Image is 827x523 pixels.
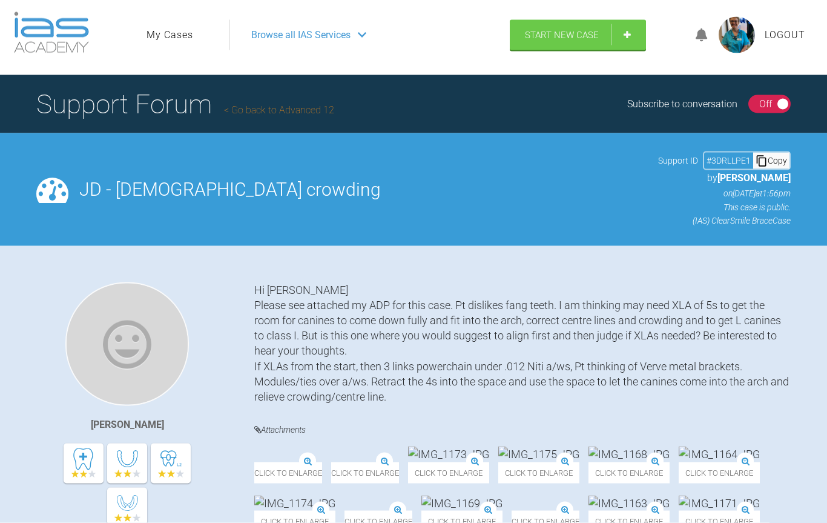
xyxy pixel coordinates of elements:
[525,30,599,41] span: Start New Case
[421,496,502,511] img: IMG_1169.JPG
[251,27,351,43] span: Browse all IAS Services
[91,417,164,433] div: [PERSON_NAME]
[658,214,791,227] p: (IAS) ClearSmile Brace Case
[498,447,579,462] img: IMG_1175.JPG
[331,462,399,484] span: Click to enlarge
[588,496,670,511] img: IMG_1163.JPG
[408,462,489,484] span: Click to enlarge
[254,422,791,438] h4: Attachments
[679,496,760,511] img: IMG_1171.JPG
[254,282,791,405] div: Hi [PERSON_NAME] Please see attached my ADP for this case. Pt dislikes fang teeth. I am thinking ...
[65,282,189,406] img: Sarah Gatley
[759,96,772,112] div: Off
[679,447,760,462] img: IMG_1164.JPG
[79,181,647,199] h2: JD - [DEMOGRAPHIC_DATA] crowding
[765,27,805,43] a: Logout
[498,462,579,484] span: Click to enlarge
[254,462,322,484] span: Click to enlarge
[147,27,193,43] a: My Cases
[627,96,737,112] div: Subscribe to conversation
[588,447,670,462] img: IMG_1168.JPG
[719,17,755,53] img: profile.png
[658,154,698,167] span: Support ID
[408,447,489,462] img: IMG_1173.JPG
[658,201,791,214] p: This case is public.
[753,153,789,168] div: Copy
[36,83,334,125] h1: Support Forum
[14,12,89,53] img: logo-light.3e3ef733.png
[717,172,791,184] span: [PERSON_NAME]
[658,187,791,200] p: on [DATE] at 1:56pm
[588,462,670,484] span: Click to enlarge
[679,462,760,484] span: Click to enlarge
[254,496,335,511] img: IMG_1174.JPG
[510,20,646,50] a: Start New Case
[658,170,791,186] p: by
[224,104,334,116] a: Go back to Advanced 12
[704,154,753,167] div: # 3DRLLPE1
